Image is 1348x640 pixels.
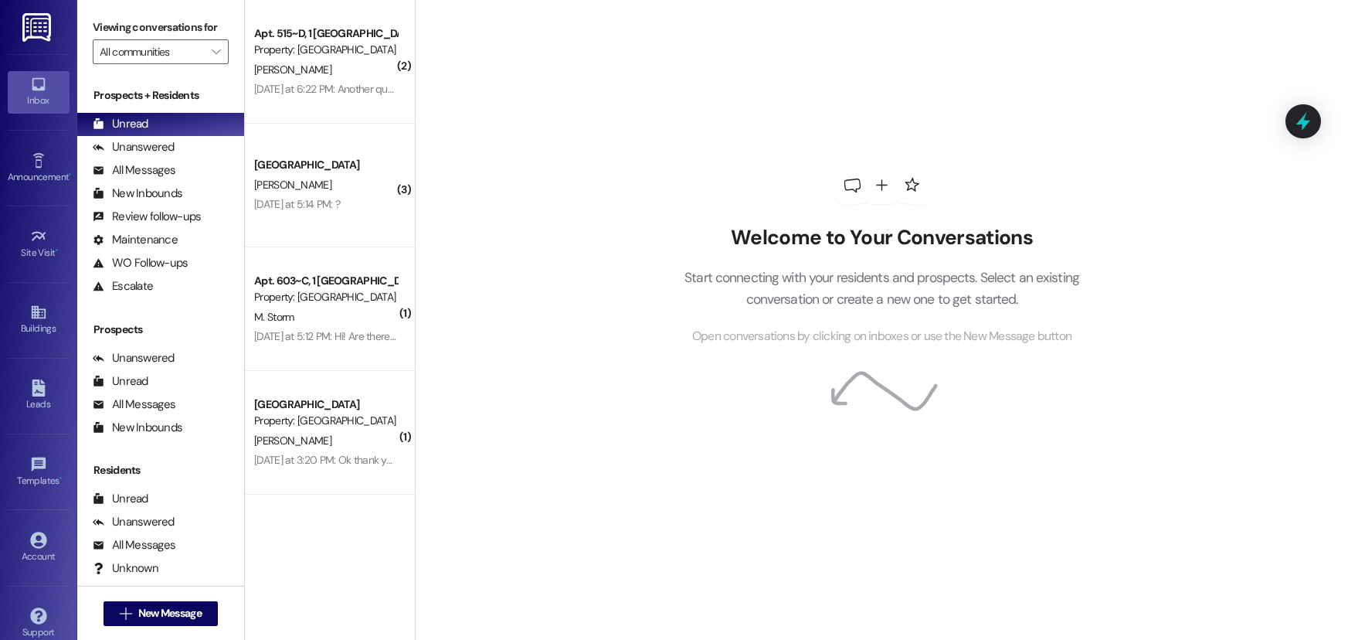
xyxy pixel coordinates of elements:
div: Unread [93,116,148,132]
div: All Messages [93,537,175,553]
span: [PERSON_NAME] [254,178,331,192]
div: New Inbounds [93,186,182,202]
div: All Messages [93,397,175,413]
div: Property: [GEOGRAPHIC_DATA] [254,413,397,429]
div: Unanswered [93,139,175,155]
div: Apt. 603~C, 1 [GEOGRAPHIC_DATA] [254,273,397,289]
span: [PERSON_NAME] [254,434,331,448]
div: New Inbounds [93,420,182,436]
div: Unanswered [93,514,175,530]
div: Prospects + Residents [77,87,244,104]
span: • [69,169,71,180]
span: [PERSON_NAME] [254,63,331,77]
button: New Message [104,601,218,626]
div: Residents [77,462,244,478]
input: All communities [100,39,204,64]
div: Property: [GEOGRAPHIC_DATA] [254,289,397,305]
div: [DATE] at 5:12 PM: Hi! Are there parking permits available for the winter semester? [254,329,616,343]
span: M. Storm [254,310,294,324]
i:  [212,46,220,58]
div: Review follow-ups [93,209,201,225]
div: Escalate [93,278,153,294]
a: Inbox [8,71,70,113]
p: Start connecting with your residents and prospects. Select an existing conversation or create a n... [661,267,1103,311]
a: Templates • [8,451,70,493]
div: [GEOGRAPHIC_DATA] [254,528,397,544]
div: All Messages [93,162,175,179]
div: Property: [GEOGRAPHIC_DATA] [254,42,397,58]
div: [DATE] at 6:22 PM: Another question, the document stated the parking passes for winter and spring... [254,82,1196,96]
div: Unread [93,373,148,390]
a: Buildings [8,299,70,341]
div: Apt. 515~D, 1 [GEOGRAPHIC_DATA] [254,26,397,42]
div: [GEOGRAPHIC_DATA] [254,157,397,173]
i:  [120,608,131,620]
img: ResiDesk Logo [22,13,54,42]
div: Unanswered [93,350,175,366]
a: Leads [8,375,70,417]
div: [DATE] at 3:20 PM: Ok thank you! Sorry for the confusion, I actually received it the day I sent t... [254,453,698,467]
label: Viewing conversations for [93,15,229,39]
div: Maintenance [93,232,178,248]
span: New Message [138,605,202,621]
span: • [59,473,62,484]
a: Site Visit • [8,223,70,265]
div: [GEOGRAPHIC_DATA] [254,397,397,413]
h2: Welcome to Your Conversations [661,226,1103,250]
span: • [56,245,58,256]
span: Open conversations by clicking on inboxes or use the New Message button [692,327,1071,346]
div: Unread [93,491,148,507]
div: WO Follow-ups [93,255,188,271]
a: Account [8,527,70,569]
div: Unknown [93,560,158,577]
div: Prospects [77,322,244,338]
div: [DATE] at 5:14 PM: ? [254,197,340,211]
